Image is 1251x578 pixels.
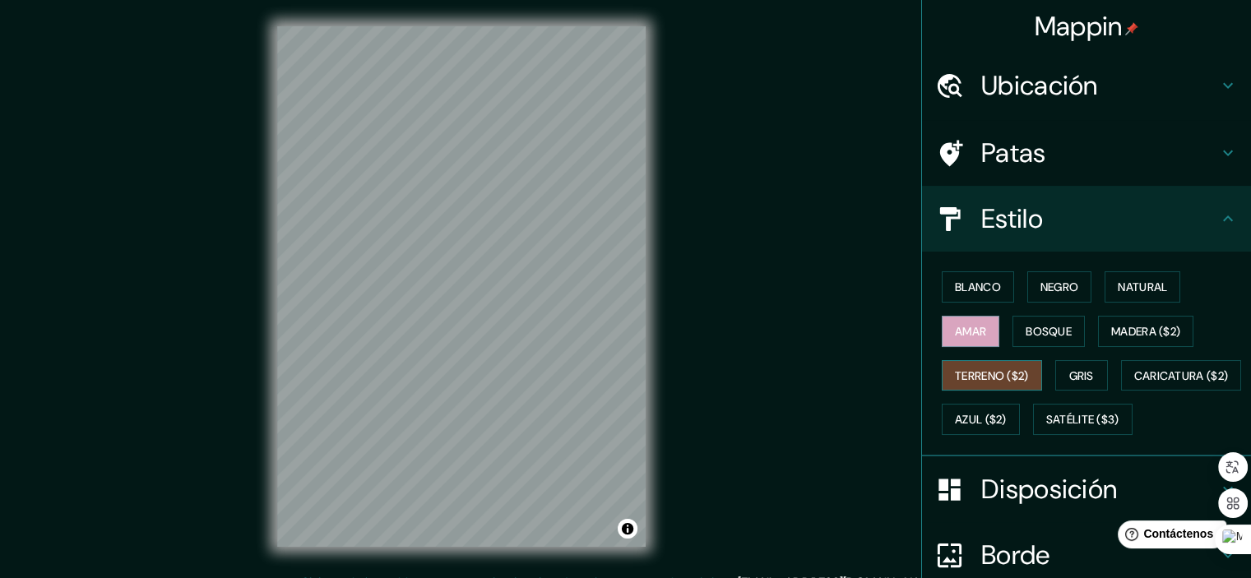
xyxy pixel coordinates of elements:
div: Ubicación [922,53,1251,118]
font: Mappin [1035,9,1123,44]
button: Activar o desactivar atribución [618,519,637,539]
font: Caricatura ($2) [1134,368,1229,383]
font: Madera ($2) [1111,324,1180,339]
font: Amar [955,324,986,339]
button: Amar [942,316,999,347]
font: Natural [1118,280,1167,294]
button: Satélite ($3) [1033,404,1133,435]
button: Caricatura ($2) [1121,360,1242,391]
font: Borde [981,538,1050,572]
div: Patas [922,120,1251,186]
iframe: Lanzador de widgets de ayuda [1105,514,1233,560]
button: Gris [1055,360,1108,391]
button: Negro [1027,271,1092,303]
font: Patas [981,136,1046,170]
font: Satélite ($3) [1046,413,1119,428]
font: Terreno ($2) [955,368,1029,383]
font: Bosque [1026,324,1072,339]
button: Blanco [942,271,1014,303]
div: Estilo [922,186,1251,252]
font: Estilo [981,201,1043,236]
font: Blanco [955,280,1001,294]
canvas: Mapa [277,26,646,547]
img: pin-icon.png [1125,22,1138,35]
font: Ubicación [981,68,1098,103]
div: Disposición [922,456,1251,522]
font: Azul ($2) [955,413,1007,428]
font: Negro [1040,280,1079,294]
button: Azul ($2) [942,404,1020,435]
button: Bosque [1012,316,1085,347]
button: Terreno ($2) [942,360,1042,391]
font: Gris [1069,368,1094,383]
font: Disposición [981,472,1117,506]
button: Natural [1105,271,1180,303]
button: Madera ($2) [1098,316,1193,347]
